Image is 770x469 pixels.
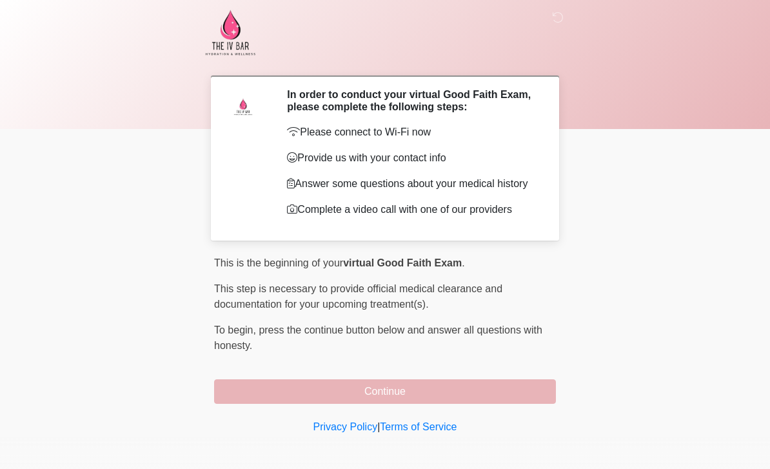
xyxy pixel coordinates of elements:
[287,150,537,166] p: Provide us with your contact info
[287,202,537,217] p: Complete a video call with one of our providers
[214,379,556,404] button: Continue
[224,88,262,127] img: Agent Avatar
[287,88,537,113] h2: In order to conduct your virtual Good Faith Exam, please complete the following steps:
[377,421,380,432] a: |
[287,176,537,192] p: Answer some questions about your medical history
[214,283,502,310] span: This step is necessary to provide official medical clearance and documentation for your upcoming ...
[214,324,259,335] span: To begin,
[380,421,457,432] a: Terms of Service
[214,324,542,351] span: press the continue button below and answer all questions with honesty.
[201,10,259,55] img: The IV Bar, LLC Logo
[287,125,537,140] p: Please connect to Wi-Fi now
[214,257,343,268] span: This is the beginning of your
[313,421,378,432] a: Privacy Policy
[343,257,462,268] strong: virtual Good Faith Exam
[462,257,464,268] span: .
